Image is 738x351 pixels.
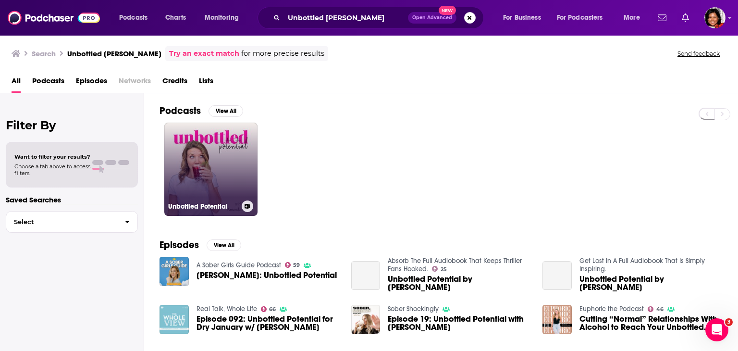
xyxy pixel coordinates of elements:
[197,315,340,331] a: Episode 092: Unbottled Potential for Dry January w/ Amanda Kuda
[160,305,189,334] img: Episode 092: Unbottled Potential for Dry January w/ Amanda Kuda
[6,219,117,225] span: Select
[705,318,728,341] iframe: Intercom live chat
[160,105,201,117] h2: Podcasts
[388,257,522,273] a: Absorb The Full Audiobook That Keeps Thriller Fans Hooked.
[119,11,148,25] span: Podcasts
[579,275,723,291] a: Unbottled Potential by Amanda Kuda
[388,315,531,331] span: Episode 19: Unbottled Potential with [PERSON_NAME]
[207,239,241,251] button: View All
[209,105,243,117] button: View All
[725,318,733,326] span: 3
[388,275,531,291] a: Unbottled Potential by Amanda Kuda
[704,7,726,28] span: Logged in as terelynbc
[197,305,257,313] a: Real Talk, Whole Life
[408,12,456,24] button: Open AdvancedNew
[160,239,241,251] a: EpisodesView All
[168,202,238,211] h3: Unbottled Potential
[654,10,670,26] a: Show notifications dropdown
[284,10,408,25] input: Search podcasts, credits, & more...
[624,11,640,25] span: More
[241,48,324,59] span: for more precise results
[432,266,447,272] a: 25
[388,315,531,331] a: Episode 19: Unbottled Potential with Amanda Kuda
[6,211,138,233] button: Select
[579,305,644,313] a: Euphoric the Podcast
[8,9,100,27] img: Podchaser - Follow, Share and Rate Podcasts
[160,257,189,286] img: Amanda Kuda: Unbottled Potential
[14,163,90,176] span: Choose a tab above to access filters.
[579,315,723,331] span: Cutting “Normal” Relationships With Alcohol to Reach Your Unbottled Potential with [PERSON_NAME]
[112,10,160,25] button: open menu
[6,118,138,132] h2: Filter By
[675,50,723,58] button: Send feedback
[551,10,617,25] button: open menu
[160,105,243,117] a: PodcastsView All
[579,275,723,291] span: Unbottled Potential by [PERSON_NAME]
[542,305,572,334] img: Cutting “Normal” Relationships With Alcohol to Reach Your Unbottled Potential with Amanda Kuda
[648,306,664,312] a: 46
[704,7,726,28] img: User Profile
[293,263,300,267] span: 59
[32,73,64,93] a: Podcasts
[503,11,541,25] span: For Business
[285,262,300,268] a: 59
[267,7,493,29] div: Search podcasts, credits, & more...
[197,315,340,331] span: Episode 092: Unbottled Potential for Dry January w/ [PERSON_NAME]
[269,307,276,312] span: 66
[441,267,447,272] span: 25
[165,11,186,25] span: Charts
[496,10,553,25] button: open menu
[542,261,572,290] a: Unbottled Potential by Amanda Kuda
[579,315,723,331] a: Cutting “Normal” Relationships With Alcohol to Reach Your Unbottled Potential with Amanda Kuda
[197,271,337,279] a: Amanda Kuda: Unbottled Potential
[159,10,192,25] a: Charts
[119,73,151,93] span: Networks
[557,11,603,25] span: For Podcasters
[197,261,281,269] a: A Sober Girls Guide Podcast
[678,10,693,26] a: Show notifications dropdown
[14,153,90,160] span: Want to filter your results?
[205,11,239,25] span: Monitoring
[351,305,381,334] img: Episode 19: Unbottled Potential with Amanda Kuda
[162,73,187,93] a: Credits
[67,49,161,58] h3: Unbottled [PERSON_NAME]
[6,195,138,204] p: Saved Searches
[579,257,705,273] a: Get Lost In A Full Audiobook That Is Simply Inspiring.
[198,10,251,25] button: open menu
[164,123,258,216] a: Unbottled Potential
[76,73,107,93] a: Episodes
[12,73,21,93] a: All
[160,239,199,251] h2: Episodes
[704,7,726,28] button: Show profile menu
[656,307,664,312] span: 46
[197,271,337,279] span: [PERSON_NAME]: Unbottled Potential
[351,261,381,290] a: Unbottled Potential by Amanda Kuda
[617,10,652,25] button: open menu
[412,15,452,20] span: Open Advanced
[261,306,276,312] a: 66
[199,73,213,93] a: Lists
[439,6,456,15] span: New
[32,49,56,58] h3: Search
[169,48,239,59] a: Try an exact match
[388,275,531,291] span: Unbottled Potential by [PERSON_NAME]
[388,305,439,313] a: Sober Shockingly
